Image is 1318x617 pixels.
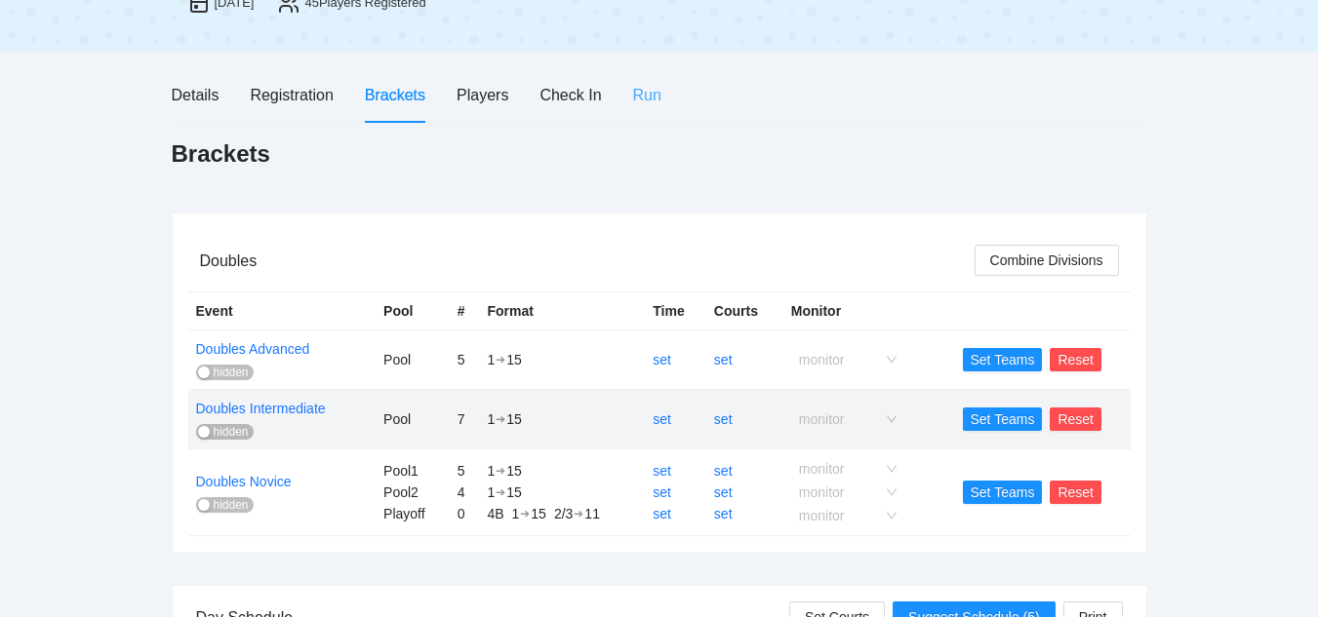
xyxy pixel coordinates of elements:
[196,474,292,489] a: Doubles Novice
[971,349,1035,370] span: Set Teams
[496,463,505,479] div: ➔
[365,83,425,107] div: Brackets
[971,408,1035,430] span: Set Teams
[457,83,508,107] div: Players
[975,245,1119,276] button: Combine Divisions
[383,460,442,482] div: Pool1
[458,503,472,524] div: 0
[487,408,495,430] div: 1
[653,506,671,521] a: set
[584,503,600,524] div: 11
[214,497,249,513] span: hidden
[487,300,637,322] div: Format
[653,484,671,500] a: set
[714,506,733,521] a: set
[172,83,220,107] div: Details
[1058,482,1094,503] span: Reset
[383,482,442,503] div: Pool2
[963,348,1043,371] button: Set Teams
[487,503,503,524] div: 4B
[506,460,522,482] div: 15
[383,349,442,370] div: Pool
[196,341,310,357] a: Doubles Advanced
[1050,481,1101,504] button: Reset
[653,411,671,427] a: set
[1058,349,1094,370] span: Reset
[539,83,601,107] div: Check In
[458,349,472,370] div: 5
[458,482,472,503] div: 4
[633,83,661,107] div: Run
[714,484,733,500] a: set
[496,352,505,367] div: ➔
[458,460,472,482] div: 5
[458,300,472,322] div: #
[554,503,573,524] div: 2/3
[1058,408,1094,430] span: Reset
[574,506,583,521] div: ➔
[531,503,546,524] div: 15
[506,482,522,503] div: 15
[383,300,442,322] div: Pool
[487,349,495,370] div: 1
[714,463,733,479] a: set
[791,300,947,322] div: Monitor
[963,481,1043,504] button: Set Teams
[1050,348,1101,371] button: Reset
[496,411,505,427] div: ➔
[196,401,326,416] a: Doubles Intermediate
[963,407,1043,431] button: Set Teams
[506,408,522,430] div: 15
[214,365,249,380] span: hidden
[653,463,671,479] a: set
[383,408,442,430] div: Pool
[487,460,495,482] div: 1
[1050,407,1101,431] button: Reset
[971,482,1035,503] span: Set Teams
[196,300,369,322] div: Event
[458,408,472,430] div: 7
[714,411,733,427] a: set
[714,300,776,322] div: Courts
[496,484,505,500] div: ➔
[200,233,975,289] div: Doubles
[990,250,1103,271] span: Combine Divisions
[487,482,495,503] div: 1
[520,506,530,521] div: ➔
[383,503,442,524] div: Playoff
[172,138,270,170] h1: Brackets
[653,352,671,367] a: set
[506,349,522,370] div: 15
[214,424,249,440] span: hidden
[250,83,333,107] div: Registration
[512,503,520,524] div: 1
[714,352,733,367] a: set
[653,300,699,322] div: Time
